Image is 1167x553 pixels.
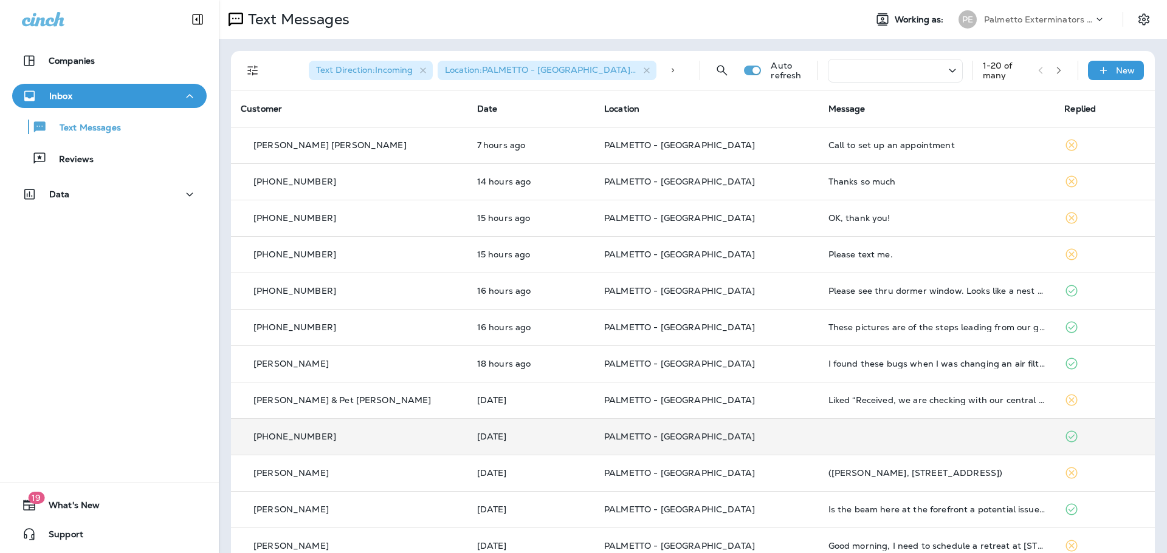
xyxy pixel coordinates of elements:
button: 19What's New [12,493,207,517]
p: [PERSON_NAME] [PERSON_NAME] [253,140,407,150]
button: Support [12,522,207,546]
p: Aug 25, 2025 10:11 AM [477,504,585,514]
p: Text Messages [243,10,349,29]
span: Support [36,529,83,544]
div: OK, thank you! [828,213,1045,223]
span: Message [828,103,866,114]
span: Customer [241,103,282,114]
div: Location:PALMETTO - [GEOGRAPHIC_DATA]+2 [438,61,656,80]
p: Inbox [49,91,72,101]
span: PALMETTO - [GEOGRAPHIC_DATA] [604,431,755,442]
div: Please text me. [828,249,1045,259]
div: PE [959,10,977,29]
p: Aug 27, 2025 12:57 AM [477,140,585,150]
div: Thanks so much [828,177,1045,186]
button: Companies [12,49,207,73]
span: PALMETTO - [GEOGRAPHIC_DATA] [604,285,755,296]
button: Filters [241,58,265,83]
div: 1 - 20 of many [983,61,1028,80]
button: Settings [1133,8,1155,30]
p: [PERSON_NAME] [253,468,329,478]
span: Location [604,103,639,114]
p: Companies [49,56,95,66]
p: [PERSON_NAME] [253,504,329,514]
span: PALMETTO - [GEOGRAPHIC_DATA] [604,140,755,151]
p: Aug 26, 2025 01:59 PM [477,359,585,368]
p: Aug 25, 2025 01:25 PM [477,468,585,478]
p: Aug 26, 2025 05:48 PM [477,177,585,186]
p: Aug 26, 2025 04:05 PM [477,322,585,332]
p: [PHONE_NUMBER] [253,177,336,186]
span: PALMETTO - [GEOGRAPHIC_DATA] [604,504,755,515]
p: [PERSON_NAME] & Pet [PERSON_NAME] [253,395,432,405]
span: PALMETTO - [GEOGRAPHIC_DATA] [604,212,755,223]
p: Aug 26, 2025 04:18 PM [477,286,585,296]
button: Inbox [12,84,207,108]
span: 19 [28,492,44,504]
p: Reviews [47,154,94,166]
button: Reviews [12,146,207,171]
span: Date [477,103,498,114]
p: [PHONE_NUMBER] [253,432,336,441]
p: Text Messages [47,123,121,134]
div: (Pam Ireland, 820 Fiddlers Point Lane) [828,468,1045,478]
span: What's New [36,500,100,515]
div: These pictures are of the steps leading from our garage under our house up to the first floor! Mu... [828,322,1045,332]
span: Working as: [895,15,946,25]
p: Aug 26, 2025 04:31 PM [477,249,585,259]
span: Text Direction : Incoming [316,64,413,75]
button: Text Messages [12,114,207,140]
p: Aug 25, 2025 01:50 PM [477,432,585,441]
div: I found these bugs when I was changing an air filter. They are dead. Are these termites? [828,359,1045,368]
button: Collapse Sidebar [181,7,215,32]
span: PALMETTO - [GEOGRAPHIC_DATA] [604,176,755,187]
p: [PHONE_NUMBER] [253,249,336,259]
span: PALMETTO - [GEOGRAPHIC_DATA] [604,249,755,260]
span: PALMETTO - [GEOGRAPHIC_DATA] [604,540,755,551]
span: PALMETTO - [GEOGRAPHIC_DATA] [604,358,755,369]
div: Call to set up an appointment [828,140,1045,150]
button: Data [12,182,207,206]
span: Replied [1064,103,1096,114]
p: [PERSON_NAME] [253,359,329,368]
div: Liked “Received, we are checking with our central billing office to see if they know what may hav... [828,395,1045,405]
p: Aug 25, 2025 09:09 AM [477,541,585,551]
span: PALMETTO - [GEOGRAPHIC_DATA] [604,467,755,478]
div: Please see thru dormer window. Looks like a nest of some kind. Can you give me your opinion on th... [828,286,1045,296]
p: [PERSON_NAME] [253,541,329,551]
p: Aug 25, 2025 02:43 PM [477,395,585,405]
p: New [1116,66,1135,75]
p: Aug 26, 2025 05:22 PM [477,213,585,223]
div: Is the beam here at the forefront a potential issue from termite or bug? [828,504,1045,514]
p: Palmetto Exterminators LLC [984,15,1093,24]
span: Location : PALMETTO - [GEOGRAPHIC_DATA] +2 [445,64,640,75]
div: Good morning, I need to schedule a retreat at 133 Mary Ellen drive for the beetles [828,541,1045,551]
button: Search Messages [710,58,734,83]
div: Text Direction:Incoming [309,61,433,80]
p: Auto refresh [771,61,807,80]
p: [PHONE_NUMBER] [253,286,336,296]
p: [PHONE_NUMBER] [253,213,336,223]
p: Data [49,189,70,199]
span: PALMETTO - [GEOGRAPHIC_DATA] [604,395,755,405]
span: PALMETTO - [GEOGRAPHIC_DATA] [604,322,755,333]
p: [PHONE_NUMBER] [253,322,336,332]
